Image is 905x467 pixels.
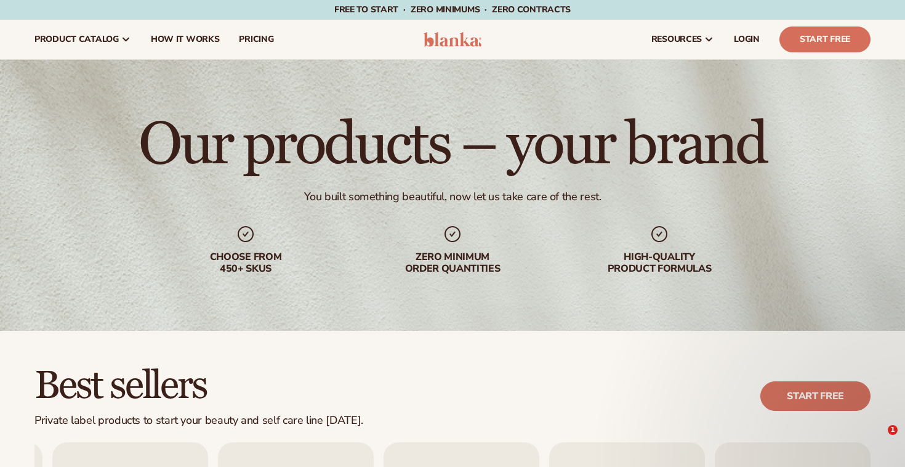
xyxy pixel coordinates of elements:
iframe: Intercom live chat [863,425,892,455]
span: product catalog [34,35,119,44]
div: Private label products to start your beauty and self care line [DATE]. [34,414,363,428]
h2: Best sellers [34,365,363,407]
h1: Our products – your brand [139,116,766,175]
div: High-quality product formulas [581,251,738,275]
span: 1 [888,425,898,435]
a: resources [642,20,724,59]
a: Start Free [779,26,871,52]
a: How It Works [141,20,230,59]
a: product catalog [25,20,141,59]
img: logo [424,32,482,47]
a: pricing [229,20,283,59]
div: You built something beautiful, now let us take care of the rest. [304,190,601,204]
span: resources [651,35,702,44]
span: LOGIN [734,35,760,44]
div: Choose from 450+ Skus [167,251,324,275]
div: Zero minimum order quantities [374,251,531,275]
span: Free to start · ZERO minimums · ZERO contracts [334,4,571,15]
a: LOGIN [724,20,770,59]
span: pricing [239,35,273,44]
span: How It Works [151,35,220,44]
